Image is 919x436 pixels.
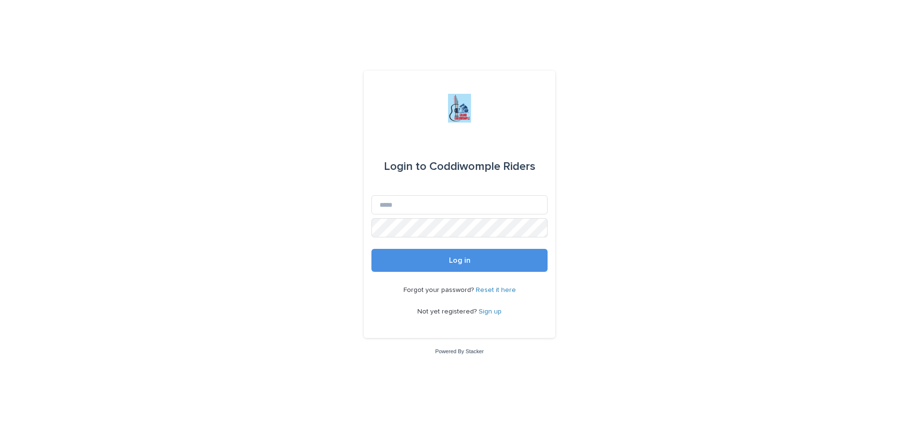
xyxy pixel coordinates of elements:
button: Log in [371,249,548,272]
a: Sign up [479,308,502,315]
span: Log in [449,257,471,264]
div: Coddiwomple Riders [384,153,536,180]
a: Powered By Stacker [435,348,483,354]
a: Reset it here [476,287,516,293]
img: jxsLJbdS1eYBI7rVAS4p [448,94,471,123]
span: Not yet registered? [417,308,479,315]
span: Login to [384,161,426,172]
span: Forgot your password? [403,287,476,293]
